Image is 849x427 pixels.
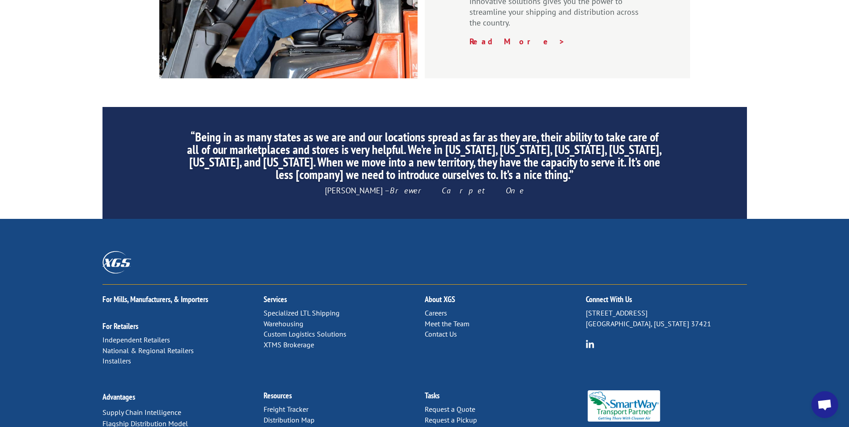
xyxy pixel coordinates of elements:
[425,392,586,404] h2: Tasks
[325,185,524,196] span: [PERSON_NAME] –
[586,390,662,422] img: Smartway_Logo
[425,294,455,304] a: About XGS
[264,329,346,338] a: Custom Logistics Solutions
[586,295,747,308] h2: Connect With Us
[586,340,594,348] img: group-6
[264,390,292,401] a: Resources
[811,391,838,418] div: Open chat
[425,415,477,424] a: Request a Pickup
[102,335,170,344] a: Independent Retailers
[425,329,457,338] a: Contact Us
[102,392,135,402] a: Advantages
[264,294,287,304] a: Services
[186,131,662,185] h2: “Being in as many states as we are and our locations spread as far as they are, their ability to ...
[102,294,208,304] a: For Mills, Manufacturers, & Importers
[102,251,131,273] img: XGS_Logos_ALL_2024_All_White
[264,415,315,424] a: Distribution Map
[264,308,340,317] a: Specialized LTL Shipping
[390,185,524,196] em: Brewer Carpet One
[102,356,131,365] a: Installers
[425,405,475,414] a: Request a Quote
[469,36,565,47] a: Read More >
[102,346,194,355] a: National & Regional Retailers
[102,321,138,331] a: For Retailers
[425,308,447,317] a: Careers
[264,319,303,328] a: Warehousing
[264,340,314,349] a: XTMS Brokerage
[586,308,747,329] p: [STREET_ADDRESS] [GEOGRAPHIC_DATA], [US_STATE] 37421
[102,408,181,417] a: Supply Chain Intelligence
[264,405,308,414] a: Freight Tracker
[425,319,469,328] a: Meet the Team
